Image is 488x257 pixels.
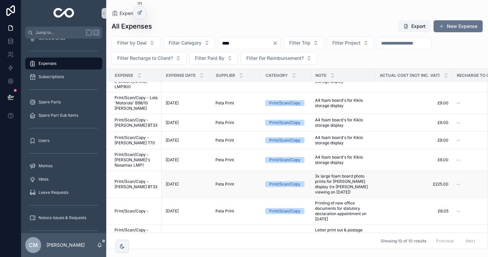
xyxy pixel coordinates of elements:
a: Print/Scan/Copy [265,100,307,106]
button: Export [398,20,431,32]
a: Peta Print [215,157,257,163]
span: [DATE] [166,157,179,163]
a: Memos [25,160,102,172]
span: Filter Recharge to Client? [117,55,173,62]
span: Noloco Issues & Requests [39,215,86,220]
button: New Expense [434,20,483,32]
span: Actual Cost (not inc. VAT) [380,73,440,78]
a: A4 foam board's for Kiklo storage display [315,98,371,108]
button: Jump to...K [25,27,102,39]
span: Peta Print [215,120,234,125]
a: Letter print out & postage label for [PERSON_NAME] Courage [PERSON_NAME] history file postage [315,227,371,249]
button: Select Button [112,52,187,64]
span: -- [456,100,460,106]
a: Print/Scan/Copy - [PERSON_NAME] T70 [115,135,158,146]
span: Users [39,138,49,143]
span: -- [456,208,460,214]
button: Select Button [327,37,374,49]
span: Spare Parts [39,99,61,105]
a: Print/Scan/Copy - Courage C60/2 [PERSON_NAME] LMP900 [115,227,158,249]
div: Print/Scan/Copy [269,157,300,163]
span: [DATE] [166,100,179,106]
span: Leave Requests [39,190,68,195]
a: Peta Print [215,138,257,143]
img: App logo [53,8,74,19]
span: [DATE] [166,208,179,214]
a: Print/Scan/Copy - [PERSON_NAME]'s Nasamax LMP1 [115,152,158,168]
a: Subscriptions [25,71,102,83]
span: Ideas [39,177,48,182]
span: -- [456,182,460,187]
a: £9.00 [379,100,448,106]
span: Spare Part Sub Items [39,113,78,118]
span: Peta Print [215,182,234,187]
a: £225.00 [379,182,448,187]
a: Print/Scan/Copy [265,208,307,214]
span: Jump to... [36,30,83,35]
span: Memos [39,163,52,169]
a: £8.05 [379,208,448,214]
button: Select Button [284,37,324,49]
a: Print/Scan/Copy [265,157,307,163]
a: A4 foam board's for Kiklo storage display [315,155,371,165]
a: [DATE] [166,208,207,214]
span: [DATE] [166,138,179,143]
a: Spare Part Sub Items [25,109,102,121]
span: -- [456,138,460,143]
a: [DATE] [166,138,207,143]
a: Ideas [25,173,102,185]
a: A4 foam board's for Kiklo storage display [315,117,371,128]
span: Subscriptions [39,74,64,79]
span: Expense [115,73,133,78]
span: Note [315,73,326,78]
a: Print/Scan/Copy [265,181,307,187]
p: [PERSON_NAME] [46,242,85,248]
span: Filter Category [169,40,202,46]
div: Print/Scan/Copy [269,100,300,106]
h1: All Expenses [112,22,152,31]
span: £9.00 [379,157,448,163]
a: Printing of new office documents for statutory declaration appointment on [DATE] [315,200,371,222]
span: Print/Scan/Copy - [115,208,149,214]
a: Print/Scan/Copy - [115,208,158,214]
span: -- [456,157,460,163]
div: Print/Scan/Copy [269,208,300,214]
span: £9.00 [379,120,448,125]
a: [DATE] [166,182,207,187]
a: Peta Print [215,100,257,106]
a: Noloco Issues & Requests [25,212,102,224]
a: Peta Print [215,120,257,125]
span: Supplier [216,73,235,78]
span: Filter For Reimbursement? [246,55,304,62]
a: Print/Scan/Copy - Lola 'Motorola' B98/10 [PERSON_NAME] [115,95,158,111]
span: Peta Print [215,100,234,106]
div: Print/Scan/Copy [269,181,300,187]
span: 3x large foam board photo prints for [PERSON_NAME] display (re [PERSON_NAME] viewing on [DATE]) [315,174,371,195]
span: Filter Paid By [195,55,224,62]
span: [DATE] [166,182,179,187]
div: Print/Scan/Copy [269,137,300,143]
a: Expenses [25,58,102,69]
a: A4 foam board's for Kiklo storage display [315,135,371,146]
a: [DATE] [166,100,207,106]
span: Showing 10 of 10 results [381,238,426,244]
a: Print/Scan/Copy [265,120,307,126]
a: Print/Scan/Copy - [PERSON_NAME] BT33 [115,117,158,128]
span: £9.00 [379,138,448,143]
span: Category [266,73,288,78]
button: Select Button [241,52,317,64]
a: Peta Print [215,208,257,214]
a: Spare Parts [25,96,102,108]
span: Print/Scan/Copy - [PERSON_NAME] BT33 [115,179,158,190]
span: K [94,30,99,35]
